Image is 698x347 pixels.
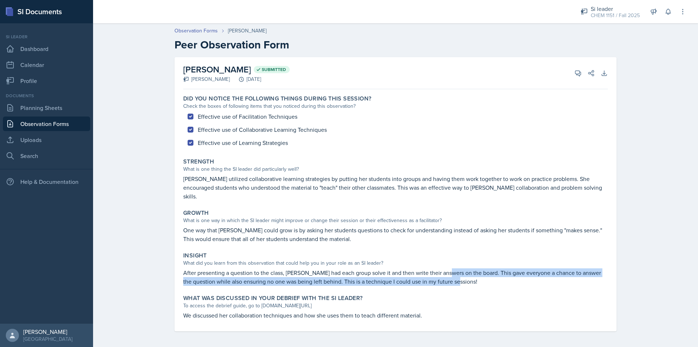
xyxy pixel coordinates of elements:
[183,295,363,302] label: What was discussed in your debrief with the SI Leader?
[230,75,261,83] div: [DATE]
[183,102,608,110] div: Check the boxes of following items that you noticed during this observation?
[183,158,214,165] label: Strength
[183,311,608,320] p: We discussed her collaboration techniques and how she uses them to teach different material.
[3,33,90,40] div: Si leader
[174,38,617,51] h2: Peer Observation Form
[3,149,90,163] a: Search
[3,117,90,131] a: Observation Forms
[174,27,218,35] a: Observation Forms
[183,209,209,217] label: Growth
[591,4,640,13] div: Si leader
[183,75,230,83] div: [PERSON_NAME]
[183,174,608,201] p: [PERSON_NAME] utilized collaborative learning strategies by putting her students into groups and ...
[3,92,90,99] div: Documents
[3,42,90,56] a: Dashboard
[183,259,608,267] div: What did you learn from this observation that could help you in your role as an SI leader?
[183,165,608,173] div: What is one thing the SI leader did particularly well?
[3,74,90,88] a: Profile
[3,133,90,147] a: Uploads
[183,95,371,102] label: Did you notice the following things during this session?
[23,328,72,335] div: [PERSON_NAME]
[3,58,90,72] a: Calendar
[183,252,207,259] label: Insight
[262,67,286,72] span: Submitted
[228,27,266,35] div: [PERSON_NAME]
[183,268,608,286] p: After presenting a question to the class, [PERSON_NAME] had each group solve it and then write th...
[591,12,640,19] div: CHEM 1151 / Fall 2025
[183,226,608,243] p: One way that [PERSON_NAME] could grow is by asking her students questions to check for understand...
[3,100,90,115] a: Planning Sheets
[3,174,90,189] div: Help & Documentation
[23,335,72,343] div: [GEOGRAPHIC_DATA]
[183,302,608,309] div: To access the debrief guide, go to [DOMAIN_NAME][URL]
[183,63,290,76] h2: [PERSON_NAME]
[183,217,608,224] div: What is one way in which the SI leader might improve or change their session or their effectivene...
